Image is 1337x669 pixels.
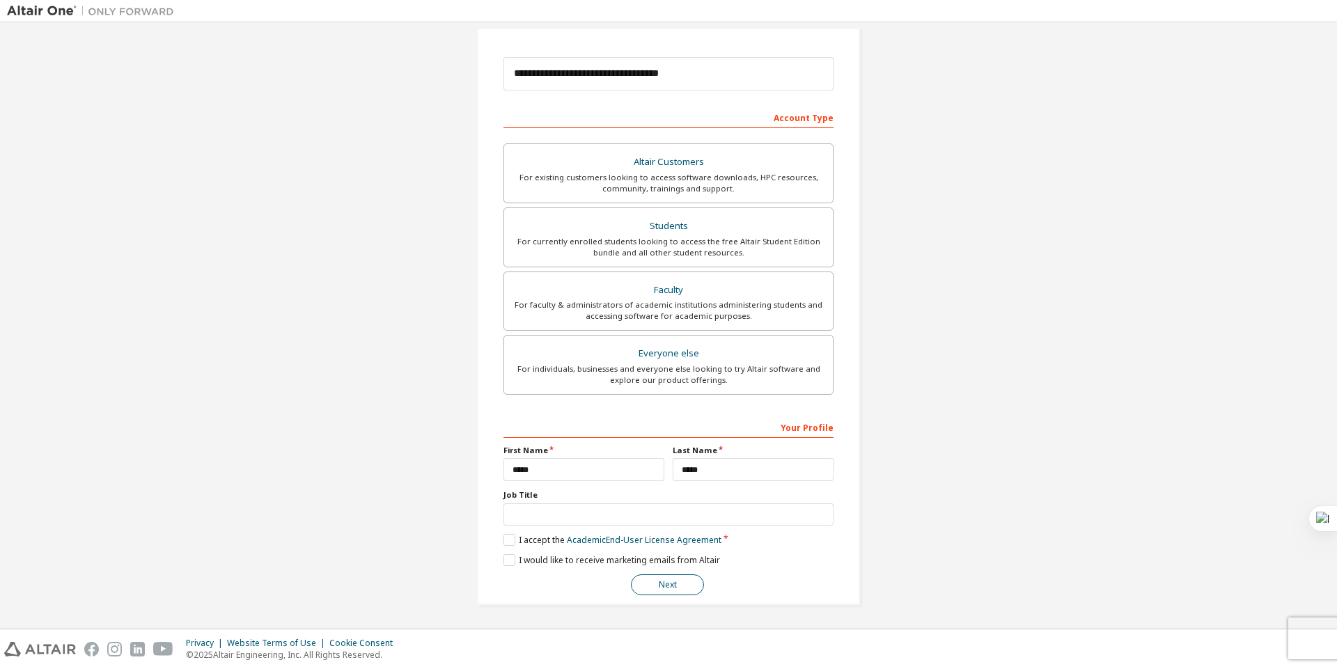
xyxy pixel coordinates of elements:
[130,642,145,656] img: linkedin.svg
[329,638,401,649] div: Cookie Consent
[503,106,834,128] div: Account Type
[631,574,704,595] button: Next
[227,638,329,649] div: Website Terms of Use
[107,642,122,656] img: instagram.svg
[503,445,664,456] label: First Name
[7,4,181,18] img: Altair One
[567,534,721,546] a: Academic End-User License Agreement
[503,554,720,566] label: I would like to receive marketing emails from Altair
[186,649,401,661] p: © 2025 Altair Engineering, Inc. All Rights Reserved.
[84,642,99,656] img: facebook.svg
[4,642,76,656] img: altair_logo.svg
[513,236,824,258] div: For currently enrolled students looking to access the free Altair Student Edition bundle and all ...
[186,638,227,649] div: Privacy
[513,344,824,363] div: Everyone else
[513,299,824,322] div: For faculty & administrators of academic institutions administering students and accessing softwa...
[513,363,824,386] div: For individuals, businesses and everyone else looking to try Altair software and explore our prod...
[503,489,834,501] label: Job Title
[513,152,824,172] div: Altair Customers
[513,281,824,300] div: Faculty
[673,445,834,456] label: Last Name
[503,416,834,438] div: Your Profile
[513,172,824,194] div: For existing customers looking to access software downloads, HPC resources, community, trainings ...
[503,534,721,546] label: I accept the
[153,642,173,656] img: youtube.svg
[513,217,824,236] div: Students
